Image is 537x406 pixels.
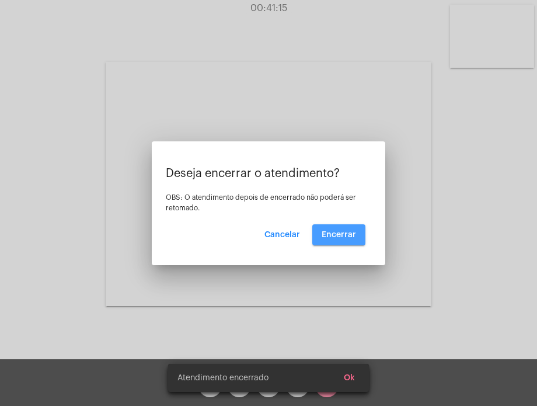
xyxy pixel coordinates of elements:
[312,224,365,245] button: Encerrar
[166,194,356,211] span: OBS: O atendimento depois de encerrado não poderá ser retomado.
[177,372,268,384] span: Atendimento encerrado
[255,224,309,245] button: Cancelar
[166,167,371,180] p: Deseja encerrar o atendimento?
[264,231,300,239] span: Cancelar
[322,231,356,239] span: Encerrar
[344,374,355,382] span: Ok
[250,4,287,13] span: 00:41:15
